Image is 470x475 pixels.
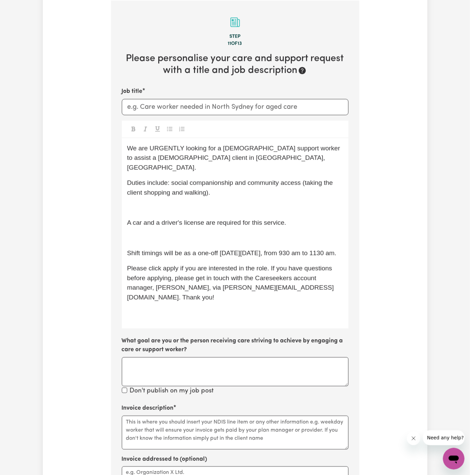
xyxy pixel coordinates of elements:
span: Duties include: social companionship and community access (taking the client shopping and walking). [127,179,335,196]
iframe: Message from company [423,430,465,445]
button: Toggle undefined [177,125,187,134]
label: Don't publish on my job post [130,386,214,396]
label: What goal are you or the person receiving care striving to achieve by engaging a care or support ... [122,337,349,355]
button: Toggle undefined [141,125,150,134]
div: Step [122,33,349,41]
label: Job title [122,87,143,96]
input: e.g. Care worker needed in North Sydney for aged care [122,99,349,115]
span: We are URGENTLY looking for a [DEMOGRAPHIC_DATA] support worker to assist a [DEMOGRAPHIC_DATA] cl... [127,145,342,171]
span: Please click apply if you are interested in the role. If you have questions before applying, plea... [127,265,334,301]
span: Shift timings will be as a one-off [DATE][DATE], from 930 am to 1130 am. [127,250,337,257]
iframe: Close message [407,432,420,445]
button: Toggle undefined [129,125,138,134]
h2: Please personalise your care and support request with a title and job description [122,53,349,76]
label: Invoice description [122,404,174,413]
iframe: Button to launch messaging window [443,448,465,470]
button: Toggle undefined [165,125,174,134]
span: A car and a driver's license are required for this service. [127,219,286,226]
button: Toggle undefined [153,125,162,134]
label: Invoice addressed to (optional) [122,455,208,464]
div: 11 of 13 [122,40,349,48]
